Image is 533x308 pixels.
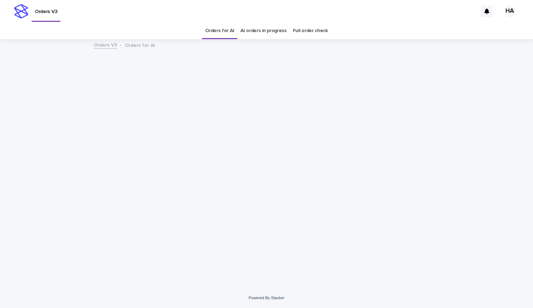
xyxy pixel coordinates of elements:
[14,4,28,18] img: stacker-logo-s-only.png
[249,296,284,300] a: Powered By Stacker
[293,23,328,39] a: Full order check
[94,41,117,49] a: Orders V3
[205,23,234,39] a: Orders for AI
[125,41,155,49] p: Orders for AI
[504,6,515,17] div: HA
[240,23,287,39] a: AI orders in progress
